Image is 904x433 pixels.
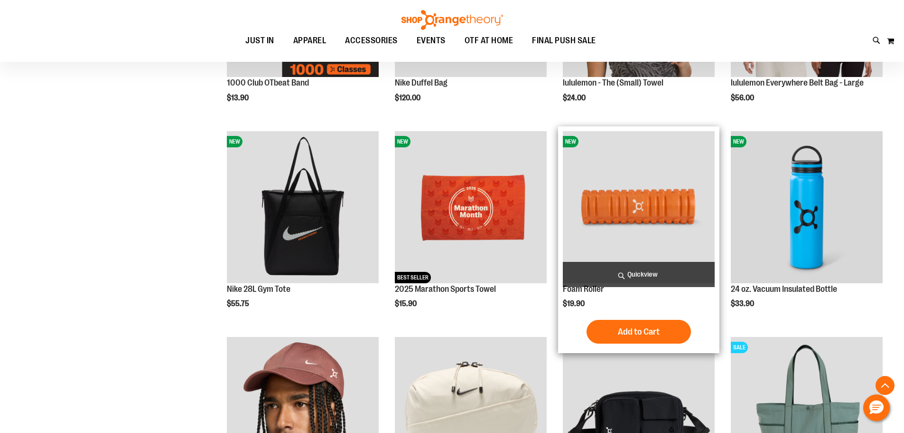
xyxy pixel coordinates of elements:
[563,136,578,147] span: NEW
[395,272,431,283] span: BEST SELLER
[227,136,242,147] span: NEW
[390,126,551,333] div: product
[863,395,890,421] button: Hello, have a question? Let’s chat.
[222,126,383,333] div: product
[284,30,336,52] a: APPAREL
[345,30,398,51] span: ACCESSORIES
[731,299,755,308] span: $33.90
[731,342,748,353] span: SALE
[731,284,837,294] a: 24 oz. Vacuum Insulated Bottle
[245,30,274,51] span: JUST IN
[876,376,895,395] button: Back To Top
[227,284,290,294] a: Nike 28L Gym Tote
[336,30,407,51] a: ACCESSORIES
[227,299,251,308] span: $55.75
[522,30,606,52] a: FINAL PUSH SALE
[395,136,410,147] span: NEW
[227,78,309,87] a: 1000 Club OTbeat Band
[417,30,446,51] span: EVENTS
[293,30,326,51] span: APPAREL
[395,299,418,308] span: $15.90
[731,136,746,147] span: NEW
[563,78,663,87] a: lululemon - The (Small) Towel
[395,284,496,294] a: 2025 Marathon Sports Towel
[726,126,887,333] div: product
[731,94,755,102] span: $56.00
[465,30,513,51] span: OTF AT HOME
[400,10,504,30] img: Shop Orangetheory
[532,30,596,51] span: FINAL PUSH SALE
[395,78,447,87] a: Nike Duffel Bag
[618,327,660,337] span: Add to Cart
[395,131,547,283] img: 2025 Marathon Sports Towel
[558,126,719,354] div: product
[407,30,455,52] a: EVENTS
[227,94,250,102] span: $13.90
[236,30,284,52] a: JUST IN
[563,284,604,294] a: Foam Roller
[395,94,422,102] span: $120.00
[563,262,715,287] a: Quickview
[731,78,864,87] a: lululemon Everywhere Belt Bag - Large
[587,320,691,344] button: Add to Cart
[731,131,883,285] a: 24 oz. Vacuum Insulated BottleNEW
[227,131,379,283] img: Nike 28L Gym Tote
[455,30,523,52] a: OTF AT HOME
[731,131,883,283] img: 24 oz. Vacuum Insulated Bottle
[563,94,587,102] span: $24.00
[395,131,547,285] a: 2025 Marathon Sports TowelNEWBEST SELLER
[563,131,715,283] img: Foam Roller
[227,131,379,285] a: Nike 28L Gym ToteNEW
[563,299,586,308] span: $19.90
[563,131,715,285] a: Foam RollerNEW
